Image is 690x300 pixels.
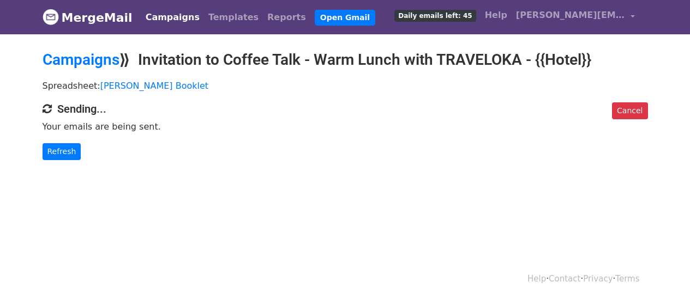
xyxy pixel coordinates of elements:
[516,9,625,22] span: [PERSON_NAME][EMAIL_ADDRESS][PERSON_NAME][DOMAIN_NAME]
[100,81,208,91] a: [PERSON_NAME] Booklet
[204,7,263,28] a: Templates
[43,9,59,25] img: MergeMail logo
[512,4,639,30] a: [PERSON_NAME][EMAIL_ADDRESS][PERSON_NAME][DOMAIN_NAME]
[481,4,512,26] a: Help
[43,121,648,132] p: Your emails are being sent.
[527,274,546,284] a: Help
[43,51,119,69] a: Campaigns
[263,7,310,28] a: Reports
[315,10,375,26] a: Open Gmail
[43,51,648,69] h2: ⟫ Invitation to Coffee Talk - Warm Lunch with TRAVELOKA - {{Hotel}}
[612,102,647,119] a: Cancel
[141,7,204,28] a: Campaigns
[615,274,639,284] a: Terms
[43,80,648,91] p: Spreadsheet:
[394,10,476,22] span: Daily emails left: 45
[549,274,580,284] a: Contact
[43,143,81,160] a: Refresh
[43,6,133,29] a: MergeMail
[390,4,480,26] a: Daily emails left: 45
[43,102,648,115] h4: Sending...
[583,274,613,284] a: Privacy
